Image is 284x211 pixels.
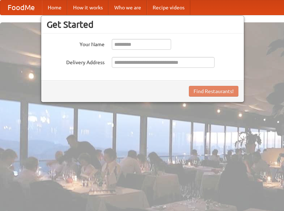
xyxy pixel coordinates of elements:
[189,86,238,97] button: Find Restaurants!
[147,0,190,15] a: Recipe videos
[47,57,105,66] label: Delivery Address
[0,0,42,15] a: FoodMe
[109,0,147,15] a: Who we are
[42,0,67,15] a: Home
[47,19,238,30] h3: Get Started
[47,39,105,48] label: Your Name
[67,0,109,15] a: How it works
